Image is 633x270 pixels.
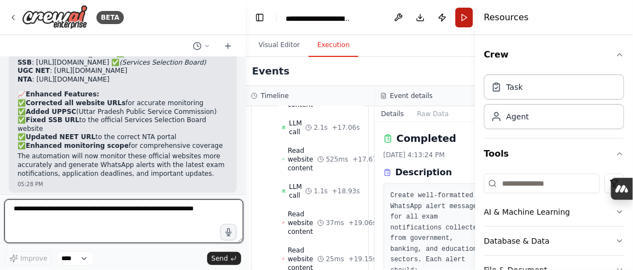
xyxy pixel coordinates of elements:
button: Improve [4,251,52,266]
button: Crew [484,39,624,70]
em: (Services Selection Board) [119,59,206,66]
button: Execution [309,34,358,57]
h3: Timeline [261,91,289,100]
span: Improve [20,254,47,263]
button: Click to speak your automation idea [220,224,237,240]
strong: UGC NET [18,67,50,74]
p: The automation will now monitor these official websites more accurately and generate WhatsApp ale... [18,152,228,178]
span: Read website content [288,146,317,173]
span: 1.1s [314,187,328,196]
div: Task [506,82,523,93]
span: + 19.06s [349,219,377,227]
h3: Event details [390,91,433,100]
button: Switch to previous chat [189,39,215,53]
button: Database & Data [484,227,624,255]
button: AI & Machine Learning [484,198,624,226]
span: 525ms [326,155,349,164]
span: 25ms [326,255,344,263]
span: Read website content [288,210,317,236]
button: Visual Editor [250,34,309,57]
span: + 17.06s [332,123,360,132]
img: Logo [22,5,88,30]
strong: Updated NEET URL [26,133,95,141]
button: Raw Data [410,106,455,122]
li: : [URL][DOMAIN_NAME] [18,76,228,84]
button: Send [207,252,241,265]
strong: Added UPPSC [26,108,76,116]
div: AI & Machine Learning [484,206,570,217]
strong: NTA [18,76,32,83]
span: LLM call [289,119,305,136]
button: Hide left sidebar [252,10,267,25]
p: ✅ for accurate monitoring ✅ (Uttar Pradesh Public Service Commission) ✅ to the official Services ... [18,99,228,151]
span: Send [212,254,228,263]
nav: breadcrumb [286,13,352,21]
strong: Enhanced monitoring scope [26,142,129,150]
strong: Fixed SSB URL [26,116,79,124]
h2: Completed [397,131,457,146]
div: Agent [506,111,529,122]
h3: Description [396,166,452,179]
span: + 19.15s [349,255,377,263]
strong: SSB [18,59,32,66]
span: LLM call [289,182,305,200]
button: Details [375,106,411,122]
li: : [URL][DOMAIN_NAME] ✅ [18,59,228,67]
strong: NEET [18,50,37,58]
div: [DATE] 4:13:24 PM [384,151,495,159]
h2: Events [252,64,289,79]
h4: Resources [484,11,529,24]
span: + 17.67s [352,155,380,164]
div: 05:28 PM [18,180,228,188]
strong: Corrected all website URLs [26,99,126,107]
span: + 18.93s [332,187,360,196]
span: 2.1s [314,123,328,132]
h2: 📈 [18,90,228,99]
strong: Enhanced Features: [26,90,99,98]
span: 37ms [326,219,344,227]
li: : [URL][DOMAIN_NAME] [18,67,228,76]
div: Database & Data [484,235,550,246]
div: BETA [96,11,124,24]
button: Start a new chat [219,39,237,53]
button: Tools [484,139,624,169]
div: Crew [484,70,624,138]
